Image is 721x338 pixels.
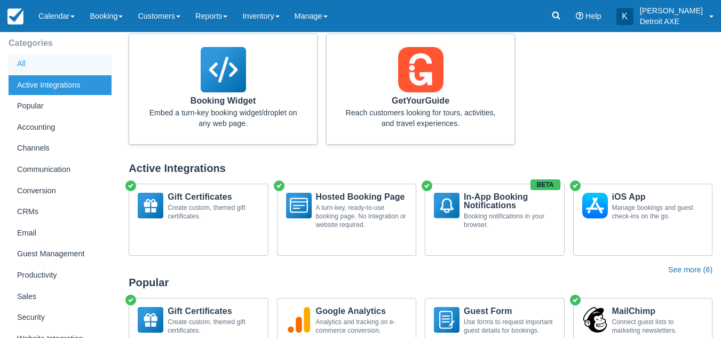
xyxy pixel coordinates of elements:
[464,193,555,210] p: In-App Booking Notifications
[286,307,312,333] img: GoogleAnalytics
[612,203,703,221] div: Manage bookings and guest check-ins on the go.
[612,318,703,335] div: Connect guest lists to marketing newsletters.
[9,308,112,328] div: Security
[9,287,112,307] div: Sales
[9,54,112,74] div: All
[616,8,633,25] div: K
[9,223,112,243] div: Email
[168,203,259,221] div: Create custom, themed gift certificates.
[277,184,416,256] a: HostedHosted Booking PageA turn-key, ready-to-use booking page. No integration or website required.
[168,318,259,335] div: Create custom, themed gift certificates.
[569,294,582,306] span: Active
[464,318,555,335] div: Use forms to request important guest details for bookings.
[640,16,703,27] p: Detroit AXE
[168,307,259,316] p: Gift Certificates
[9,138,112,159] div: Channels
[569,179,582,192] span: Active
[286,193,312,218] img: Hosted
[9,34,112,53] div: Categories
[434,193,459,218] img: WebPush
[9,181,112,201] div: Conversion
[326,34,515,145] a: GetYourGuideGetYourGuideReach customers looking for tours, activities, and travel experiences.
[582,193,608,218] img: iOS
[582,307,608,333] img: MailChimp
[138,307,163,333] img: GiftCert
[9,75,112,96] div: Active Integrations
[273,179,286,192] span: Active
[344,107,497,129] div: Reach customers looking for tours, activities, and travel experiences.
[7,9,23,25] img: checkfront-main-nav-mini-logo.png
[573,184,712,256] a: iOSiOS AppManage bookings and guest check-ins on the go.
[585,12,601,20] span: Help
[316,318,407,335] div: Analytics and tracking on e-commerce conversion.
[201,47,246,92] img: Droplet
[9,96,112,116] div: Popular
[129,184,268,256] a: GiftCertGift CertificatesCreate custom, themed gift certificates.
[9,244,112,264] div: Guest Management
[9,117,112,138] div: Accounting
[425,184,564,256] a: WebPushIn-App Booking NotificationsBooking notifications in your browser.
[668,264,712,276] button: See more (6)
[316,307,407,316] p: Google Analytics
[398,47,443,92] img: GetYourGuide
[344,97,497,105] p: GetYourGuide
[316,193,407,201] p: Hosted Booking Page
[612,307,703,316] p: MailChimp
[530,179,560,190] label: Beta
[146,97,300,105] p: Booking Widget
[421,179,433,192] span: Active
[576,12,583,20] i: Help
[9,202,112,222] div: CRMs
[316,203,407,229] div: A turn-key, ready-to-use booking page. No integration or website required.
[124,179,137,192] span: Active
[138,193,163,218] img: GiftCert
[146,107,300,129] div: Embed a turn-key booking widget/droplet on any web page.
[9,160,112,180] div: Communication
[612,193,703,201] p: iOS App
[168,193,259,201] p: Gift Certificates
[464,307,555,316] p: Guest Form
[129,34,318,145] a: DropletBooking WidgetEmbed a turn-key booking widget/droplet on any web page.
[124,294,137,306] span: Active
[640,5,703,16] p: [PERSON_NAME]
[129,162,712,175] div: Active Integrations
[129,276,712,289] div: Popular
[9,265,112,286] div: Productivity
[464,212,555,229] div: Booking notifications in your browser.
[434,307,459,333] img: Guests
